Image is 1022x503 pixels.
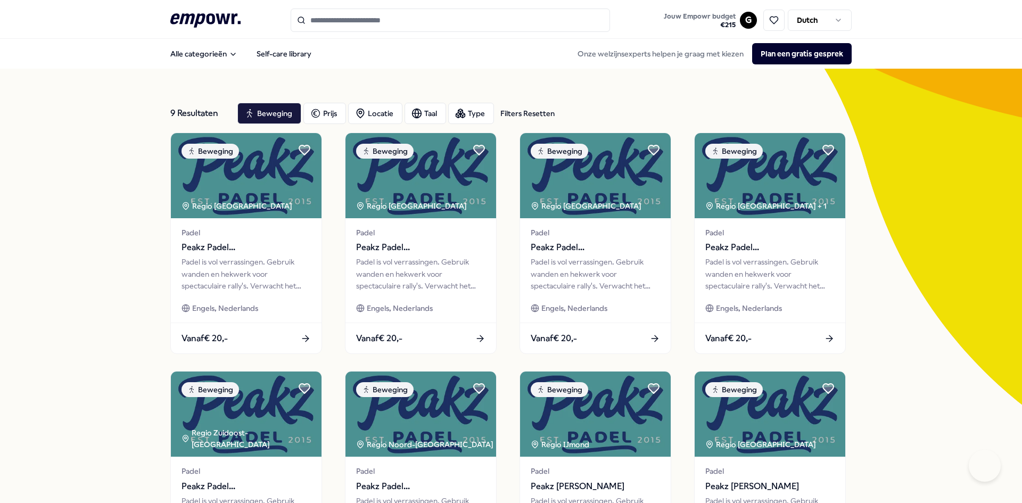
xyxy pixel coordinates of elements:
[664,12,736,21] span: Jouw Empowr budget
[531,465,660,477] span: Padel
[171,133,322,218] img: package image
[448,103,494,124] button: Type
[182,144,239,159] div: Beweging
[367,302,433,314] span: Engels, Nederlands
[695,133,845,218] img: package image
[531,241,660,254] span: Peakz Padel [GEOGRAPHIC_DATA]
[356,144,414,159] div: Beweging
[356,439,495,450] div: Regio Noord-[GEOGRAPHIC_DATA]
[356,256,485,292] div: Padel is vol verrassingen. Gebruik wanden en hekwerk voor spectaculaire rally's. Verwacht het onv...
[182,427,322,451] div: Regio Zuidoost-[GEOGRAPHIC_DATA]
[705,439,818,450] div: Regio [GEOGRAPHIC_DATA]
[664,21,736,29] span: € 215
[752,43,852,64] button: Plan een gratis gesprek
[356,382,414,397] div: Beweging
[182,256,311,292] div: Padel is vol verrassingen. Gebruik wanden en hekwerk voor spectaculaire rally's. Verwacht het onv...
[694,133,846,354] a: package imageBewegingRegio [GEOGRAPHIC_DATA] + 1PadelPeakz Padel [GEOGRAPHIC_DATA]Padel is vol ve...
[171,372,322,457] img: package image
[356,332,402,345] span: Vanaf € 20,-
[531,227,660,238] span: Padel
[182,200,294,212] div: Regio [GEOGRAPHIC_DATA]
[348,103,402,124] button: Locatie
[531,256,660,292] div: Padel is vol verrassingen. Gebruik wanden en hekwerk voor spectaculaire rally's. Verwacht het onv...
[182,241,311,254] span: Peakz Padel [GEOGRAPHIC_DATA]
[531,439,591,450] div: Regio IJmond
[182,382,239,397] div: Beweging
[705,200,827,212] div: Regio [GEOGRAPHIC_DATA] + 1
[705,465,835,477] span: Padel
[192,302,258,314] span: Engels, Nederlands
[705,144,763,159] div: Beweging
[569,43,852,64] div: Onze welzijnsexperts helpen je graag met kiezen
[345,372,496,457] img: package image
[345,133,496,218] img: package image
[531,382,588,397] div: Beweging
[303,103,346,124] button: Prijs
[531,480,660,493] span: Peakz [PERSON_NAME]
[531,144,588,159] div: Beweging
[695,372,845,457] img: package image
[705,480,835,493] span: Peakz [PERSON_NAME]
[705,256,835,292] div: Padel is vol verrassingen. Gebruik wanden en hekwerk voor spectaculaire rally's. Verwacht het onv...
[531,332,577,345] span: Vanaf € 20,-
[705,227,835,238] span: Padel
[356,480,485,493] span: Peakz Padel [GEOGRAPHIC_DATA]
[716,302,782,314] span: Engels, Nederlands
[356,241,485,254] span: Peakz Padel [GEOGRAPHIC_DATA]
[248,43,320,64] a: Self-care library
[500,108,555,119] div: Filters Resetten
[660,9,740,31] a: Jouw Empowr budget€215
[356,465,485,477] span: Padel
[520,133,671,218] img: package image
[237,103,301,124] button: Beweging
[541,302,607,314] span: Engels, Nederlands
[345,133,497,354] a: package imageBewegingRegio [GEOGRAPHIC_DATA] PadelPeakz Padel [GEOGRAPHIC_DATA]Padel is vol verra...
[705,241,835,254] span: Peakz Padel [GEOGRAPHIC_DATA]
[740,12,757,29] button: G
[705,382,763,397] div: Beweging
[531,200,643,212] div: Regio [GEOGRAPHIC_DATA]
[356,227,485,238] span: Padel
[170,103,229,124] div: 9 Resultaten
[170,133,322,354] a: package imageBewegingRegio [GEOGRAPHIC_DATA] PadelPeakz Padel [GEOGRAPHIC_DATA]Padel is vol verra...
[520,133,671,354] a: package imageBewegingRegio [GEOGRAPHIC_DATA] PadelPeakz Padel [GEOGRAPHIC_DATA]Padel is vol verra...
[662,10,738,31] button: Jouw Empowr budget€215
[182,465,311,477] span: Padel
[182,227,311,238] span: Padel
[405,103,446,124] button: Taal
[705,332,752,345] span: Vanaf € 20,-
[356,200,468,212] div: Regio [GEOGRAPHIC_DATA]
[520,372,671,457] img: package image
[182,480,311,493] span: Peakz Padel [GEOGRAPHIC_DATA]
[162,43,246,64] button: Alle categorieën
[162,43,320,64] nav: Main
[291,9,610,32] input: Search for products, categories or subcategories
[182,332,228,345] span: Vanaf € 20,-
[969,450,1001,482] iframe: Help Scout Beacon - Open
